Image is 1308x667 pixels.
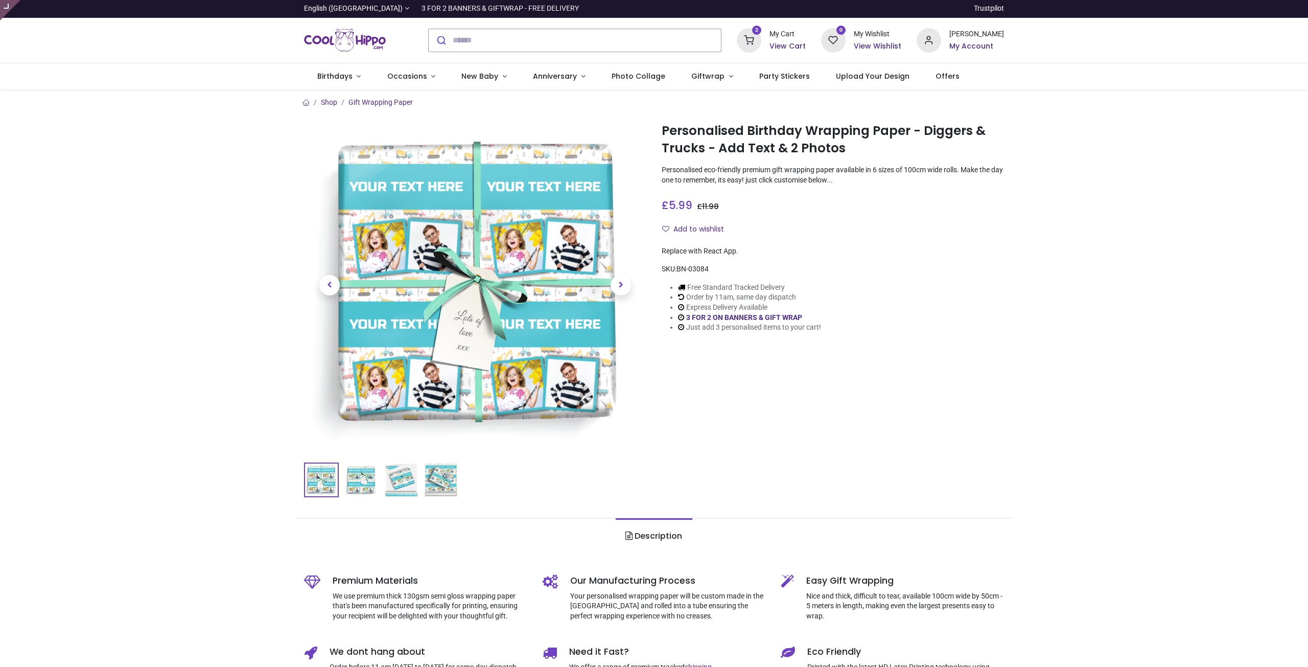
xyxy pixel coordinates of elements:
h5: Our Manufacturing Process [570,574,766,587]
sup: 2 [752,26,762,35]
a: Occasions [374,63,449,90]
sup: 0 [836,26,846,35]
a: View Cart [769,41,806,52]
p: Your personalised wrapping paper will be custom made in the [GEOGRAPHIC_DATA] and rolled into a t... [570,591,766,622]
h5: We dont hang about [330,646,527,658]
a: Birthdays [304,63,374,90]
span: Occasions [387,71,427,81]
span: 5.99 [669,198,692,213]
a: Trustpilot [974,4,1004,14]
span: Next [611,275,631,295]
div: My Wishlist [854,29,901,39]
img: BN-03084-04 [425,464,457,496]
img: BN-03084-03 [385,464,417,496]
span: Birthdays [317,71,353,81]
div: 3 FOR 2 BANNERS & GIFTWRAP - FREE DELIVERY [422,4,579,14]
span: 11.98 [702,201,719,212]
span: £ [697,201,719,212]
h5: Need it Fast? [569,646,766,658]
div: [PERSON_NAME] [949,29,1004,39]
a: Shop [321,98,337,106]
h5: Easy Gift Wrapping [806,574,1004,587]
a: 0 [821,35,846,43]
span: Anniversary [533,71,577,81]
li: Free Standard Tracked Delivery [678,283,821,293]
h5: Eco Friendly [807,646,1004,658]
a: View Wishlist [854,41,901,52]
p: Nice and thick, difficult to tear, available 100cm wide by 50cm - 5 meters in length, making even... [806,591,1004,622]
h5: Premium Materials [333,574,527,587]
a: Anniversary [520,63,598,90]
div: My Cart [769,29,806,39]
img: Cool Hippo [304,26,386,55]
a: Previous [304,170,355,401]
a: Next [595,170,646,401]
p: We use premium thick 130gsm semi gloss wrapping paper that's been manufactured specifically for p... [333,591,527,622]
a: 3 FOR 2 ON BANNERS & GIFT WRAP [686,313,802,321]
span: New Baby [461,71,498,81]
a: English ([GEOGRAPHIC_DATA]) [304,4,409,14]
span: Photo Collage [612,71,665,81]
img: BN-03084-02 [345,464,378,496]
a: Gift Wrapping Paper [348,98,413,106]
span: Party Stickers [759,71,810,81]
span: £ [662,198,692,213]
h1: Personalised Birthday Wrapping Paper - Diggers & Trucks - Add Text & 2 Photos [662,122,1004,157]
button: Submit [429,29,453,52]
span: Offers [936,71,960,81]
span: BN-03084 [676,265,709,273]
a: Logo of Cool Hippo [304,26,386,55]
span: Previous [319,275,340,295]
p: Personalised eco-friendly premium gift wrapping paper available in 6 sizes of 100cm wide rolls. M... [662,165,1004,185]
span: Upload Your Design [836,71,909,81]
a: Description [616,518,692,554]
li: Just add 3 personalised items to your cart! [678,323,821,333]
span: Giftwrap [691,71,725,81]
li: Express Delivery Available [678,303,821,313]
div: Replace with React App. [662,246,1004,257]
a: Giftwrap [678,63,746,90]
img: Personalised Birthday Wrapping Paper - Diggers & Trucks - Add Text & 2 Photos [305,464,338,496]
img: Personalised Birthday Wrapping Paper - Diggers & Trucks - Add Text & 2 Photos [310,120,640,450]
li: Order by 11am, same day dispatch [678,292,821,303]
a: New Baby [449,63,520,90]
a: My Account [949,41,1004,52]
div: SKU: [662,264,1004,274]
a: 2 [737,35,761,43]
i: Add to wishlist [662,225,669,233]
button: Add to wishlistAdd to wishlist [662,221,733,238]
